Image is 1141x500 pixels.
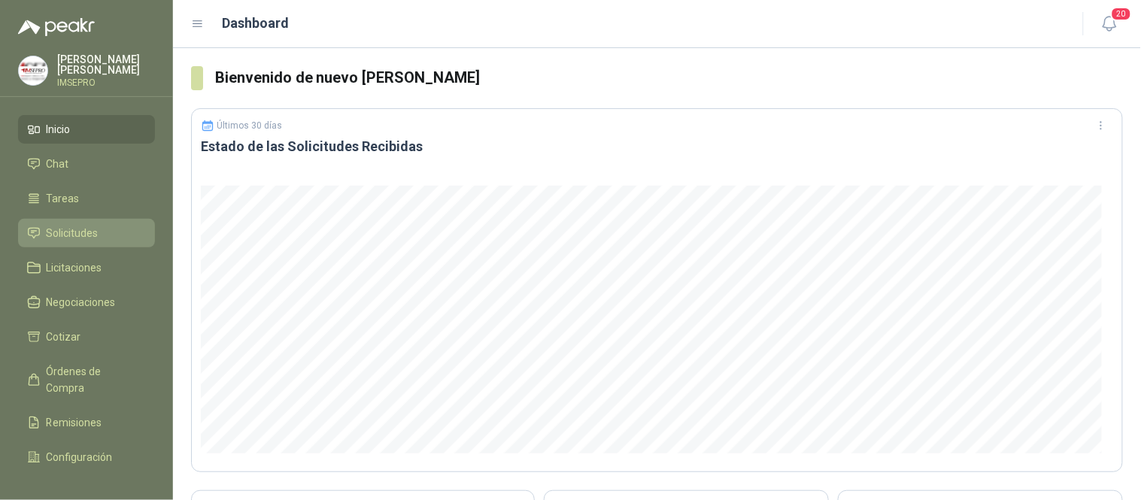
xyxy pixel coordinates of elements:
button: 20 [1096,11,1123,38]
span: Tareas [47,190,80,207]
a: Configuración [18,443,155,471]
span: Remisiones [47,414,102,431]
h3: Bienvenido de nuevo [PERSON_NAME] [215,66,1123,89]
a: Remisiones [18,408,155,437]
span: Solicitudes [47,225,99,241]
img: Logo peakr [18,18,95,36]
h1: Dashboard [223,13,290,34]
img: Company Logo [19,56,47,85]
span: Negociaciones [47,294,116,311]
span: Chat [47,156,69,172]
p: [PERSON_NAME] [PERSON_NAME] [57,54,155,75]
span: Inicio [47,121,71,138]
a: Órdenes de Compra [18,357,155,402]
span: Cotizar [47,329,81,345]
p: Últimos 30 días [217,120,283,131]
span: Órdenes de Compra [47,363,141,396]
a: Chat [18,150,155,178]
a: Negociaciones [18,288,155,317]
span: Configuración [47,449,113,465]
a: Cotizar [18,323,155,351]
span: 20 [1111,7,1132,21]
a: Inicio [18,115,155,144]
a: Tareas [18,184,155,213]
span: Licitaciones [47,259,102,276]
p: IMSEPRO [57,78,155,87]
h3: Estado de las Solicitudes Recibidas [201,138,1113,156]
a: Solicitudes [18,219,155,247]
a: Licitaciones [18,253,155,282]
